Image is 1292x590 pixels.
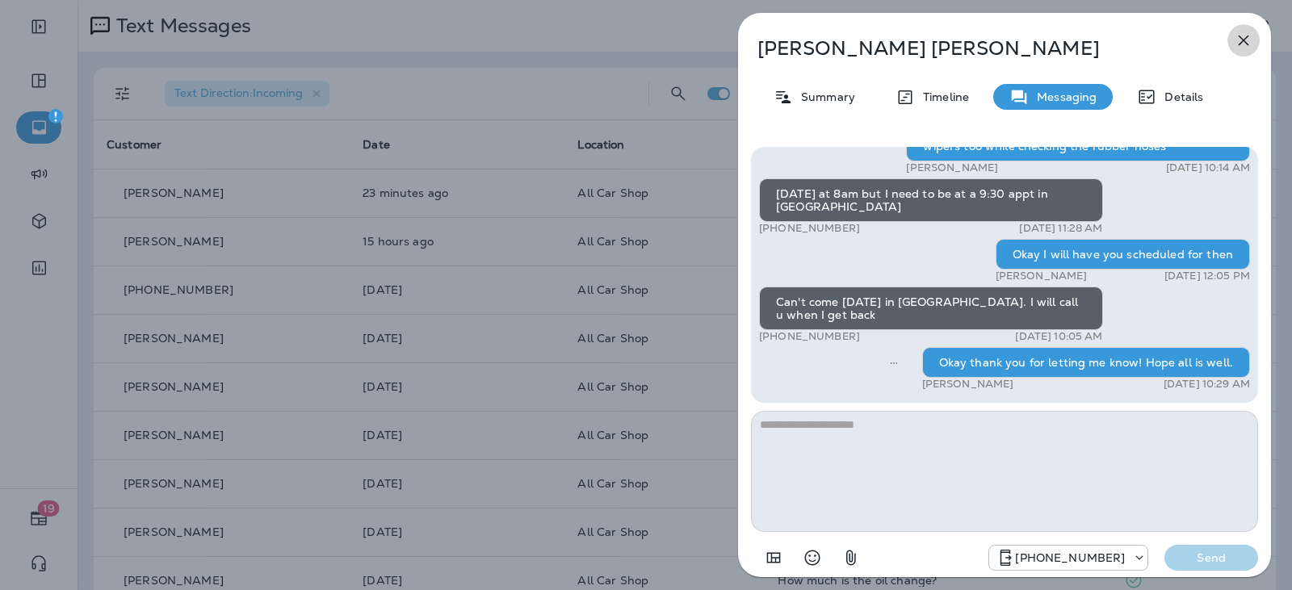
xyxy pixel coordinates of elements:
div: +1 (689) 265-4479 [989,548,1147,567]
p: Summary [793,90,855,103]
div: Can't come [DATE] in [GEOGRAPHIC_DATA]. I will call u when I get back [759,287,1103,330]
p: [DATE] 10:14 AM [1166,161,1250,174]
button: Select an emoji [796,542,828,574]
p: [PHONE_NUMBER] [759,330,860,343]
div: Okay I will have you scheduled for then [996,239,1250,270]
p: [PHONE_NUMBER] [759,222,860,235]
p: [PERSON_NAME] [996,270,1088,282]
p: [DATE] 10:29 AM [1164,378,1250,391]
div: [DATE] at 8am but I need to be at a 9:30 appt in [GEOGRAPHIC_DATA] [759,178,1103,222]
p: [PERSON_NAME] [906,161,998,174]
p: [DATE] 11:28 AM [1019,222,1102,235]
p: [PERSON_NAME] [PERSON_NAME] [757,37,1198,60]
span: Sent [890,354,898,369]
div: Okay thank you for letting me know! Hope all is well. [922,347,1250,378]
p: [PHONE_NUMBER] [1015,551,1125,564]
p: Details [1156,90,1203,103]
p: [DATE] 10:05 AM [1015,330,1102,343]
p: Messaging [1029,90,1097,103]
p: Timeline [915,90,969,103]
p: [DATE] 12:05 PM [1164,270,1250,282]
p: [PERSON_NAME] [922,378,1014,391]
button: Add in a premade template [757,542,790,574]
